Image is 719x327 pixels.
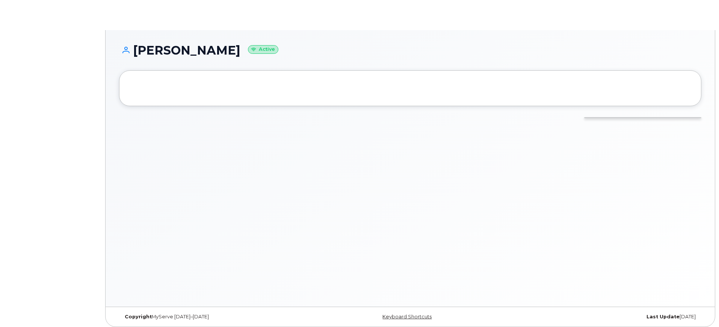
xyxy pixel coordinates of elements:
div: MyServe [DATE]–[DATE] [119,314,313,320]
h1: [PERSON_NAME] [119,44,701,57]
div: [DATE] [507,314,701,320]
a: Keyboard Shortcuts [382,314,432,319]
strong: Copyright [125,314,152,319]
small: Active [248,45,278,54]
strong: Last Update [646,314,680,319]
